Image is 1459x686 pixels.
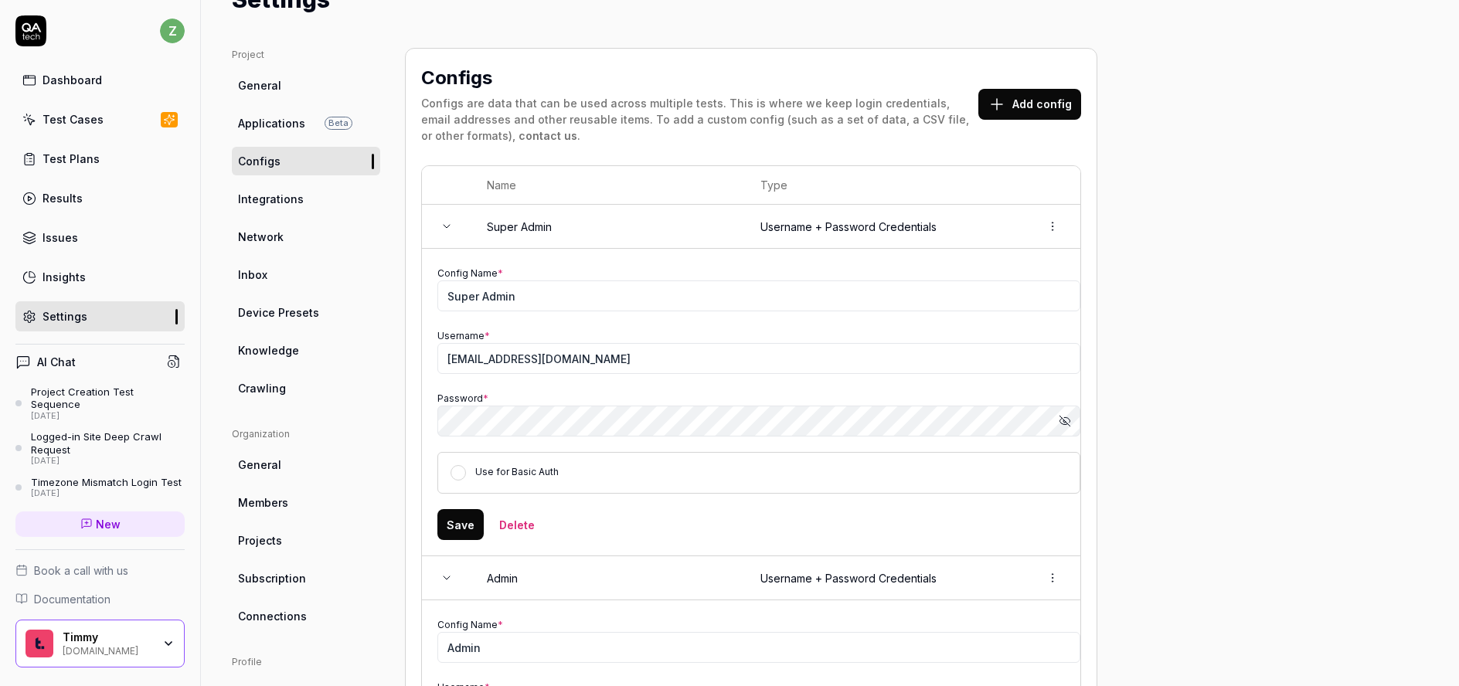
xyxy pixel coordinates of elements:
th: Name [471,166,745,205]
a: Projects [232,526,380,555]
span: Documentation [34,591,111,607]
h4: AI Chat [37,354,76,370]
a: General [232,71,380,100]
span: New [96,516,121,532]
div: Settings [43,308,87,324]
span: Connections [238,608,307,624]
td: Super Admin [471,205,745,249]
td: Admin [471,556,745,600]
span: Device Presets [238,304,319,321]
a: Logged-in Site Deep Crawl Request[DATE] [15,430,185,466]
a: contact us [519,129,577,142]
span: Knowledge [238,342,299,358]
div: [DOMAIN_NAME] [63,644,152,656]
span: General [238,77,281,93]
a: Network [232,222,380,251]
span: Inbox [238,267,267,283]
label: Use for Basic Auth [475,466,559,477]
td: Username + Password Credentials [745,556,1025,600]
th: Type [745,166,1025,205]
span: Members [238,494,288,511]
span: Integrations [238,191,304,207]
div: Timmy [63,630,152,644]
button: z [160,15,185,46]
span: Applications [238,115,305,131]
h2: Configs [421,64,492,92]
div: Insights [43,269,86,285]
label: Password [437,392,488,404]
div: Organization [232,427,380,441]
span: Configs [238,153,281,169]
a: Dashboard [15,65,185,95]
span: Beta [325,117,352,130]
a: Test Cases [15,104,185,134]
a: New [15,511,185,537]
span: Crawling [238,380,286,396]
div: Timezone Mismatch Login Test [31,476,182,488]
a: Integrations [232,185,380,213]
label: Config Name [437,267,503,279]
div: Dashboard [43,72,102,88]
a: Subscription [232,564,380,593]
a: Test Plans [15,144,185,174]
a: Results [15,183,185,213]
div: Issues [43,229,78,246]
a: General [232,450,380,479]
a: Crawling [232,374,380,402]
a: Project Creation Test Sequence[DATE] [15,385,185,421]
button: Timmy LogoTimmy[DOMAIN_NAME] [15,620,185,667]
span: Book a call with us [34,562,128,579]
label: Config Name [437,619,503,630]
div: Project [232,48,380,62]
div: Test Plans [43,151,100,167]
a: Connections [232,602,380,630]
a: Book a call with us [15,562,185,579]
a: Members [232,488,380,517]
span: Network [238,229,284,245]
div: Profile [232,655,380,669]
a: Insights [15,262,185,292]
a: Settings [15,301,185,331]
div: Logged-in Site Deep Crawl Request [31,430,185,456]
a: Issues [15,222,185,253]
span: Subscription [238,570,306,586]
div: [DATE] [31,488,182,499]
div: Test Cases [43,111,104,127]
button: Delete [490,509,544,540]
img: Timmy Logo [26,630,53,657]
div: [DATE] [31,411,185,422]
a: Inbox [232,260,380,289]
input: My Config [437,280,1080,311]
span: z [160,19,185,43]
span: Projects [238,532,282,548]
a: Knowledge [232,336,380,365]
span: General [238,457,281,473]
input: My Config [437,632,1080,663]
a: Device Presets [232,298,380,327]
div: Results [43,190,83,206]
div: Project Creation Test Sequence [31,385,185,411]
div: [DATE] [31,456,185,467]
a: ApplicationsBeta [232,109,380,138]
button: Add config [978,89,1081,120]
a: Documentation [15,591,185,607]
td: Username + Password Credentials [745,205,1025,249]
a: Timezone Mismatch Login Test[DATE] [15,476,185,499]
button: Save [437,509,484,540]
div: Configs are data that can be used across multiple tests. This is where we keep login credentials,... [421,95,978,144]
label: Username [437,330,490,341]
a: Configs [232,147,380,175]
